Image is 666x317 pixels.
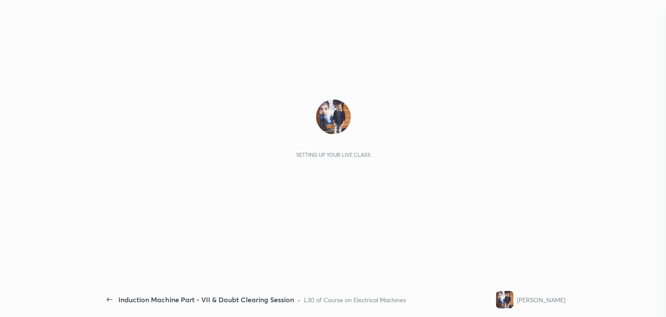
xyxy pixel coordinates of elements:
div: Setting up your live class [296,152,370,158]
img: fecdb386181f4cf2bff1f15027e2290c.jpg [316,99,351,134]
div: L30 of Course on Electrical Machines [304,295,406,304]
img: fecdb386181f4cf2bff1f15027e2290c.jpg [496,291,513,308]
div: • [297,295,300,304]
div: Induction Machine Part - VII & Doubt Clearing Session [118,294,294,305]
div: [PERSON_NAME] [517,295,565,304]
